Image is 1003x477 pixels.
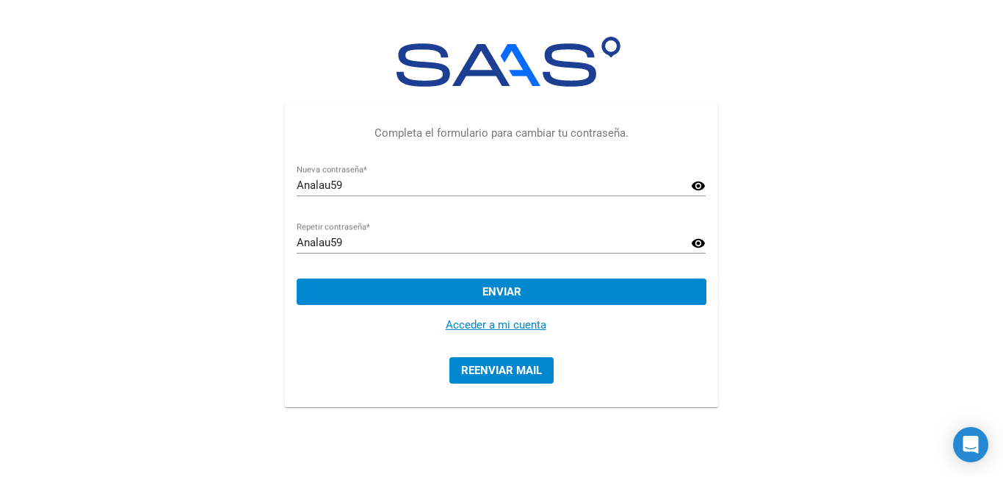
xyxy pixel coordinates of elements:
a: Acceder a mi cuenta [446,318,546,331]
mat-icon: visibility [691,177,706,195]
div: Open Intercom Messenger [953,427,988,462]
button: Enviar [297,279,706,305]
p: Completa el formulario para cambiar tu contraseña. [297,125,706,142]
span: Reenviar mail [461,364,542,377]
button: Reenviar mail [449,357,554,384]
mat-icon: visibility [691,234,706,252]
span: Enviar [482,285,521,298]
